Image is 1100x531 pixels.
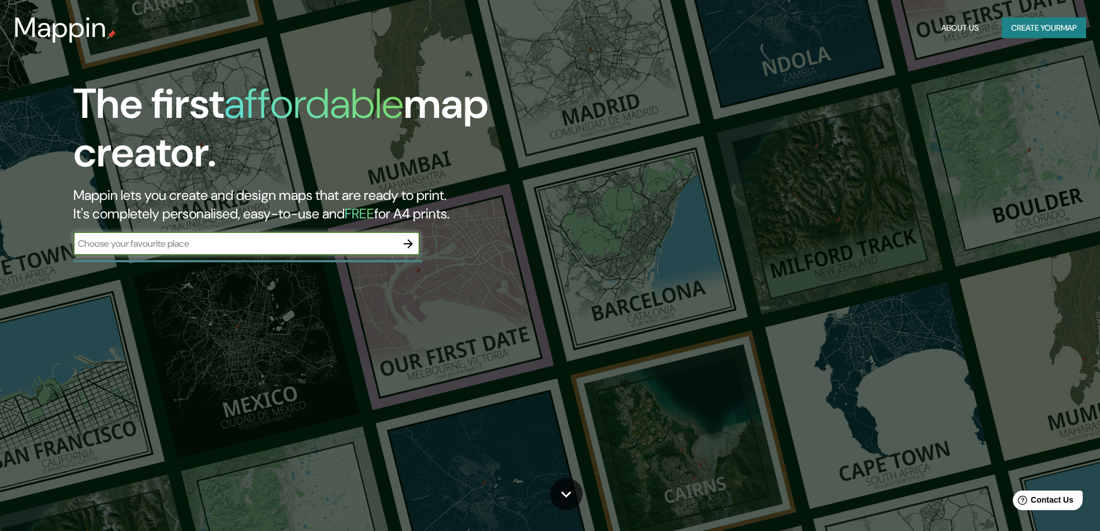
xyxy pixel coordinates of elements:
button: About Us [937,17,983,39]
button: Create yourmap [1002,17,1086,39]
img: mappin-pin [107,30,116,39]
iframe: Help widget launcher [997,486,1087,518]
h5: FREE [345,205,374,222]
h3: Mappin [14,12,107,44]
h1: affordable [224,77,404,131]
input: Choose your favourite place [73,237,397,250]
h1: The first map creator. [73,80,624,186]
h2: Mappin lets you create and design maps that are ready to print. It's completely personalised, eas... [73,186,624,223]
